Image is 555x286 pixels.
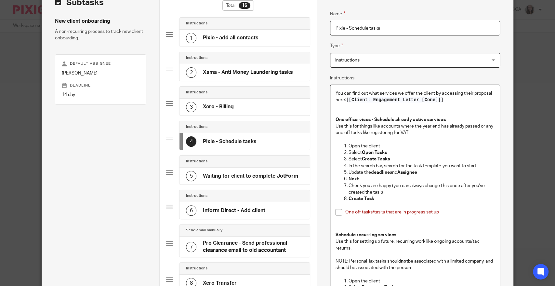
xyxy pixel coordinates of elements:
[186,171,196,181] div: 5
[203,173,298,180] h4: Waiting for client to complete JotForm
[203,240,303,254] h4: Pro Clearance - Send professional clearance email to old accountant
[222,0,254,11] div: Total
[349,177,359,181] strong: Next
[336,123,495,136] p: Use this for things like accounts where the year end has already passed or any one off tasks like...
[336,238,495,252] p: Use this for setting up future, recurring work like ongoing accounts/tax returns.
[349,197,374,201] strong: Create Task
[239,2,250,9] div: 16
[336,117,445,122] strong: One off services - Schedule already active services
[55,28,146,42] p: A non-recurring process to track new client onboarding.
[397,170,417,175] strong: Assignee
[336,233,396,237] strong: Schedule recurring services
[186,228,222,233] h4: Send email manually
[335,58,360,62] span: Instructions
[362,150,387,155] strong: Open Tasks
[336,90,495,103] p: You can find out what services we offer the client by accessing their proposal here:
[186,55,207,61] h4: Instructions
[203,69,293,76] h4: Xama - Anti Money Laundering tasks
[349,156,495,162] p: Select
[349,149,495,156] p: Select
[186,136,196,147] div: 4
[62,83,139,88] p: Deadline
[362,157,390,161] strong: Create Tasks
[186,242,196,252] div: 7
[186,21,207,26] h4: Instructions
[330,75,354,81] label: Instructions
[203,34,258,41] h4: Pixie - add all contacts
[203,138,257,145] h4: Pixie - Schedule tasks
[330,42,343,49] label: Type
[203,103,234,110] h4: Xero - Billing
[336,258,495,271] p: NOTE: Personal Tax tasks should be associated with a limited company, and should be associated wi...
[345,210,439,214] span: One off tasks/tasks that are in progress set up
[186,193,207,198] h4: Instructions
[186,33,196,43] div: 1
[346,97,443,102] span: [[Client: Engagement Letter [Cone]]]
[401,259,408,264] strong: not
[330,10,345,18] label: Name
[62,61,139,66] p: Default assignee
[55,18,146,25] h4: New client onboarding
[62,91,139,98] p: 14 day
[349,169,495,176] p: Update the and
[349,163,495,169] p: In the search bar, search for the task template you want to start
[349,143,495,149] p: Open the client
[349,183,495,196] p: Check you are happy (you can always change this once after you've created the task)
[186,90,207,95] h4: Instructions
[203,207,265,214] h4: Inform Direct - Add client
[186,205,196,216] div: 6
[62,70,139,76] p: [PERSON_NAME]
[186,67,196,78] div: 2
[186,124,207,129] h4: Instructions
[186,159,207,164] h4: Instructions
[371,170,390,175] strong: deadline
[186,266,207,271] h4: Instructions
[349,278,495,284] p: Open the client
[186,102,196,112] div: 3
